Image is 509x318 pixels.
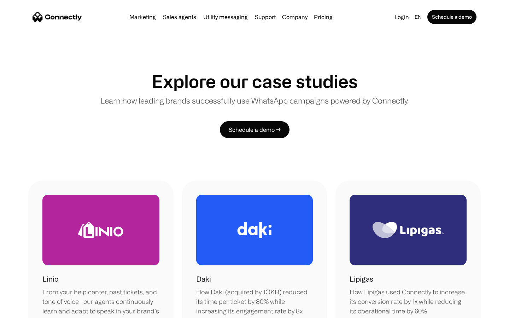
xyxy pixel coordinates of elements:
[252,14,279,20] a: Support
[350,287,467,316] div: How Lipigas used Connectly to increase its conversion rate by 1x while reducing its operational t...
[42,274,58,284] h1: Linio
[282,12,308,22] div: Company
[350,274,373,284] h1: Lipigas
[237,222,272,238] img: Daki Logo
[311,14,335,20] a: Pricing
[220,121,289,138] a: Schedule a demo →
[200,14,251,20] a: Utility messaging
[160,14,199,20] a: Sales agents
[7,305,42,316] aside: Language selected: English
[100,95,409,106] p: Learn how leading brands successfully use WhatsApp campaigns powered by Connectly.
[14,306,42,316] ul: Language list
[152,71,358,92] h1: Explore our case studies
[78,222,123,238] img: Linio Logo
[415,12,422,22] div: en
[196,274,211,284] h1: Daki
[392,12,412,22] a: Login
[127,14,159,20] a: Marketing
[427,10,476,24] a: Schedule a demo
